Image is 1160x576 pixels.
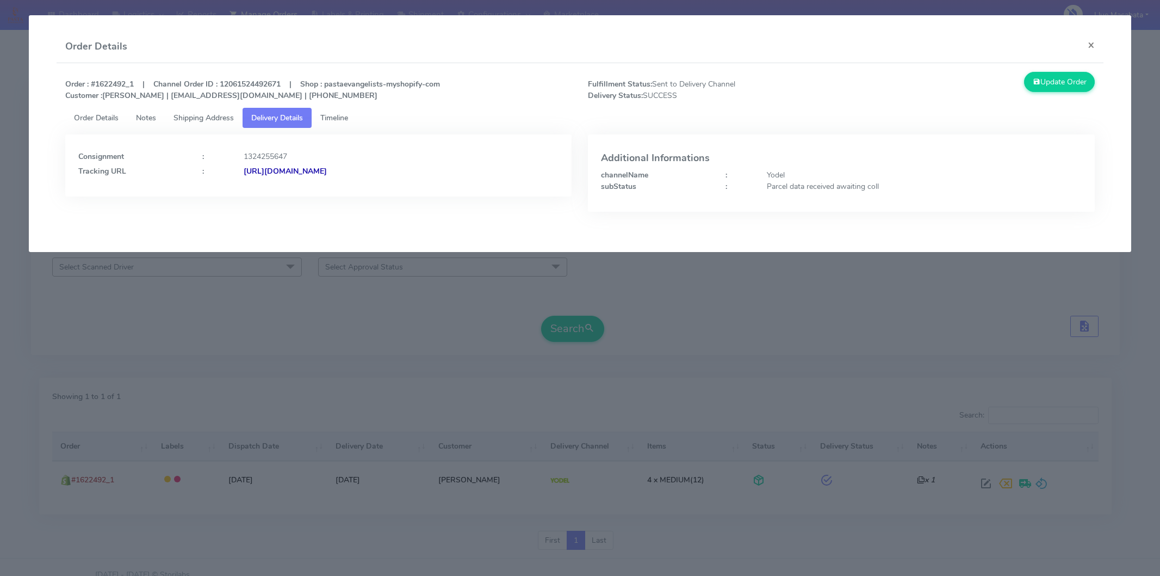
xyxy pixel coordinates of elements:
[725,181,727,192] strong: :
[65,79,440,101] strong: Order : #1622492_1 | Channel Order ID : 12061524492671 | Shop : pastaevangelists-myshopify-com [P...
[235,151,567,162] div: 1324255647
[759,181,1090,192] div: Parcel data received awaiting coll
[1079,30,1103,59] button: Close
[65,108,1095,128] ul: Tabs
[588,90,643,101] strong: Delivery Status:
[1024,72,1095,92] button: Update Order
[725,170,727,180] strong: :
[251,113,303,123] span: Delivery Details
[759,169,1090,181] div: Yodel
[78,151,124,162] strong: Consignment
[78,166,126,176] strong: Tracking URL
[244,166,327,176] strong: [URL][DOMAIN_NAME]
[601,170,648,180] strong: channelName
[74,113,119,123] span: Order Details
[202,151,204,162] strong: :
[320,113,348,123] span: Timeline
[136,113,156,123] span: Notes
[173,113,234,123] span: Shipping Address
[202,166,204,176] strong: :
[601,153,1082,164] h4: Additional Informations
[601,181,636,192] strong: subStatus
[65,90,102,101] strong: Customer :
[588,79,652,89] strong: Fulfillment Status:
[65,39,127,54] h4: Order Details
[580,78,841,101] span: Sent to Delivery Channel SUCCESS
